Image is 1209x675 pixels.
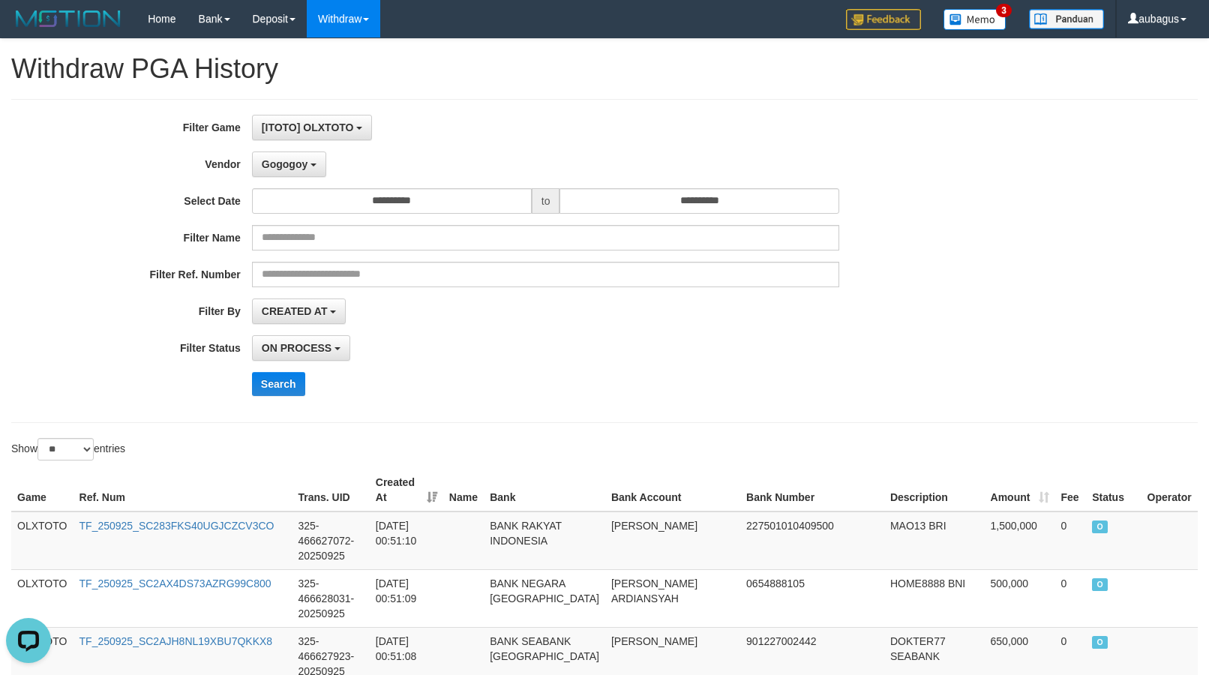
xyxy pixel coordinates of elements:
select: Showentries [37,438,94,460]
td: BANK NEGARA [GEOGRAPHIC_DATA] [484,569,605,627]
td: [DATE] 00:51:09 [370,569,443,627]
td: HOME8888 BNI [884,569,985,627]
a: TF_250925_SC283FKS40UGJCZCV3CO [79,520,274,532]
button: ON PROCESS [252,335,350,361]
label: Show entries [11,438,125,460]
th: Ref. Num [73,469,292,511]
td: 325-466627072-20250925 [292,511,369,570]
span: ON PROCESS [262,342,331,354]
button: CREATED AT [252,298,346,324]
th: Trans. UID [292,469,369,511]
a: TF_250925_SC2AX4DS73AZRG99C800 [79,577,271,589]
td: 325-466628031-20250925 [292,569,369,627]
img: panduan.png [1029,9,1104,29]
th: Bank Number [740,469,884,511]
th: Bank [484,469,605,511]
span: Gogogoy [262,158,307,170]
td: [PERSON_NAME] ARDIANSYAH [605,569,740,627]
span: ON PROCESS [1092,636,1108,649]
td: [DATE] 00:51:10 [370,511,443,570]
td: OLXTOTO [11,511,73,570]
td: 500,000 [985,569,1055,627]
th: Operator [1141,469,1198,511]
span: [ITOTO] OLXTOTO [262,121,354,133]
td: BANK RAKYAT INDONESIA [484,511,605,570]
span: ON PROCESS [1092,520,1108,533]
img: MOTION_logo.png [11,7,125,30]
td: 227501010409500 [740,511,884,570]
td: 0 [1055,511,1087,570]
th: Created At: activate to sort column ascending [370,469,443,511]
td: OLXTOTO [11,569,73,627]
th: Amount: activate to sort column ascending [985,469,1055,511]
th: Description [884,469,985,511]
span: CREATED AT [262,305,328,317]
td: MAO13 BRI [884,511,985,570]
span: to [532,188,560,214]
th: Status [1086,469,1141,511]
button: Gogogoy [252,151,326,177]
img: Button%20Memo.svg [943,9,1006,30]
a: TF_250925_SC2AJH8NL19XBU7QKKX8 [79,635,273,647]
td: [PERSON_NAME] [605,511,740,570]
span: 3 [996,4,1012,17]
td: 0654888105 [740,569,884,627]
button: Open LiveChat chat widget [6,6,51,51]
th: Name [443,469,484,511]
img: Feedback.jpg [846,9,921,30]
button: Search [252,372,305,396]
td: 1,500,000 [985,511,1055,570]
td: 0 [1055,569,1087,627]
h1: Withdraw PGA History [11,54,1198,84]
th: Fee [1055,469,1087,511]
span: ON PROCESS [1092,578,1108,591]
button: [ITOTO] OLXTOTO [252,115,373,140]
th: Game [11,469,73,511]
th: Bank Account [605,469,740,511]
